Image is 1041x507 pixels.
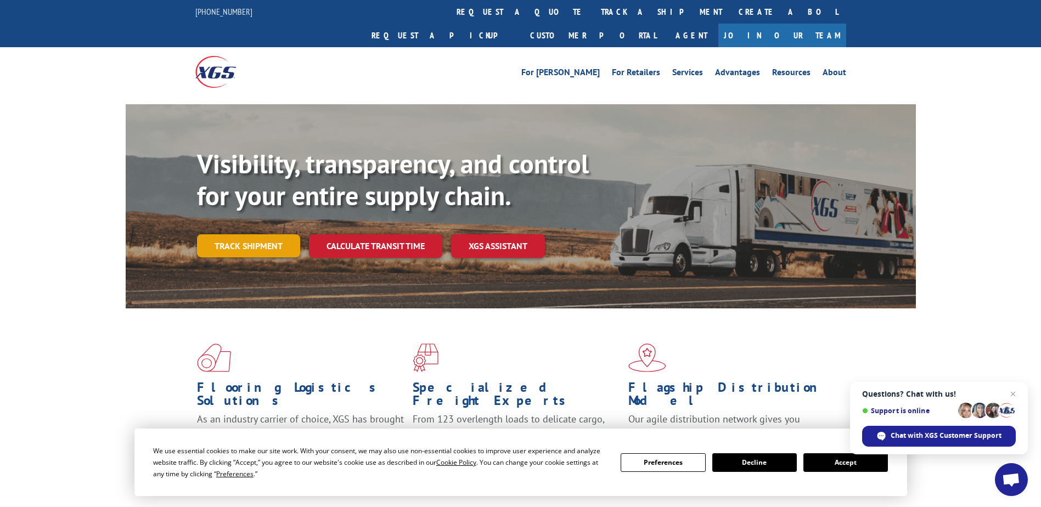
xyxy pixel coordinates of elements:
span: As an industry carrier of choice, XGS has brought innovation and dedication to flooring logistics... [197,413,404,452]
h1: Specialized Freight Experts [413,381,620,413]
div: Chat with XGS Customer Support [862,426,1016,447]
a: Calculate transit time [309,234,442,258]
a: Resources [772,68,811,80]
a: Customer Portal [522,24,665,47]
div: We use essential cookies to make our site work. With your consent, we may also use non-essential ... [153,445,607,480]
img: xgs-icon-focused-on-flooring-red [413,343,438,372]
a: Track shipment [197,234,300,257]
h1: Flagship Distribution Model [628,381,836,413]
span: Cookie Policy [436,458,476,467]
a: Services [672,68,703,80]
img: xgs-icon-flagship-distribution-model-red [628,343,666,372]
span: Close chat [1006,387,1020,401]
p: From 123 overlength loads to delicate cargo, our experienced staff knows the best way to move you... [413,413,620,461]
a: Advantages [715,68,760,80]
a: Join Our Team [718,24,846,47]
button: Preferences [621,453,705,472]
a: For [PERSON_NAME] [521,68,600,80]
a: Agent [665,24,718,47]
span: Chat with XGS Customer Support [891,431,1001,441]
b: Visibility, transparency, and control for your entire supply chain. [197,147,589,212]
h1: Flooring Logistics Solutions [197,381,404,413]
a: About [823,68,846,80]
a: Request a pickup [363,24,522,47]
div: Open chat [995,463,1028,496]
span: Preferences [216,469,254,478]
button: Decline [712,453,797,472]
span: Questions? Chat with us! [862,390,1016,398]
a: XGS ASSISTANT [451,234,545,258]
img: xgs-icon-total-supply-chain-intelligence-red [197,343,231,372]
a: For Retailers [612,68,660,80]
a: [PHONE_NUMBER] [195,6,252,17]
span: Support is online [862,407,954,415]
button: Accept [803,453,888,472]
div: Cookie Consent Prompt [134,429,907,496]
span: Our agile distribution network gives you nationwide inventory management on demand. [628,413,830,438]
